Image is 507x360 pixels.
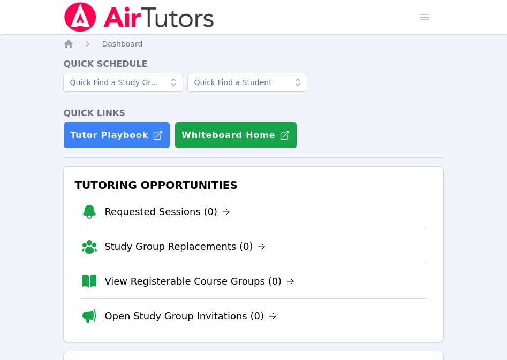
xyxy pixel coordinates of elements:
h4: Quick Schedule [63,58,443,71]
span: Dashboard [102,40,142,48]
a: View Registerable Course Groups (0) [104,274,294,289]
a: Requested Sessions (0) [104,204,230,219]
h4: Quick Links [63,107,443,120]
a: Tutor Playbook [63,122,170,149]
input: Quick Find a Study Group [63,73,183,92]
img: Air Tutors [63,2,215,32]
a: Study Group Replacements (0) [104,239,266,254]
a: Open Study Group Invitations (0) [104,309,277,324]
a: Dashboard [102,39,142,49]
nav: Breadcrumb [63,39,443,49]
h3: Tutoring Opportunities [72,175,434,195]
button: Whiteboard Home [175,122,297,149]
input: Quick Find a Student [187,73,307,92]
